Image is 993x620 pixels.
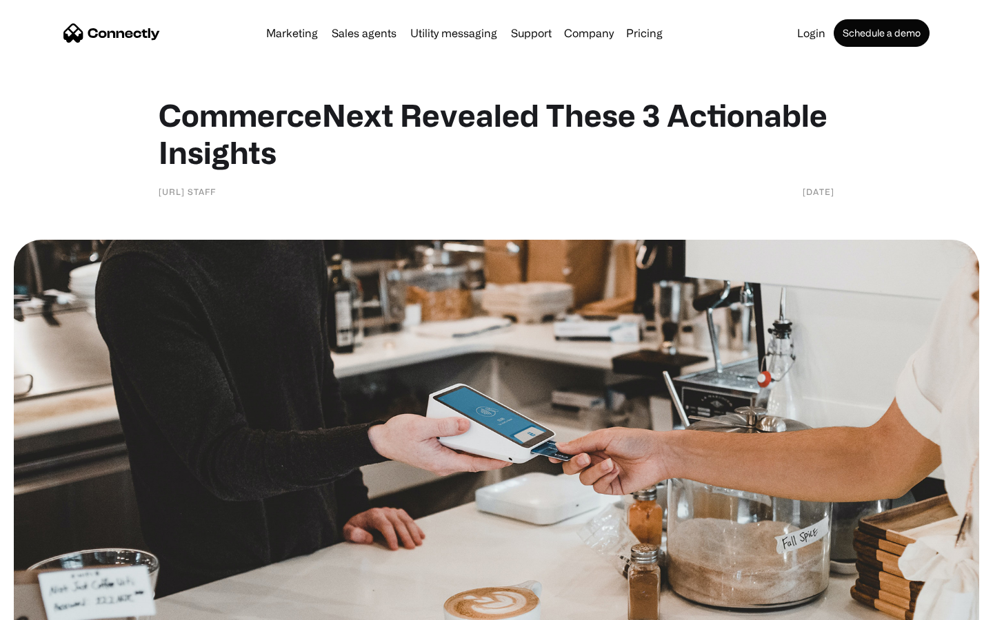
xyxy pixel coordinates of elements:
[621,28,668,39] a: Pricing
[14,596,83,615] aside: Language selected: English
[803,185,834,198] div: [DATE]
[405,28,503,39] a: Utility messaging
[834,19,930,47] a: Schedule a demo
[326,28,402,39] a: Sales agents
[159,96,834,171] h1: CommerceNext Revealed These 3 Actionable Insights
[792,28,831,39] a: Login
[505,28,557,39] a: Support
[564,23,614,43] div: Company
[159,185,216,198] div: [URL] Staff
[28,596,83,615] ul: Language list
[261,28,323,39] a: Marketing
